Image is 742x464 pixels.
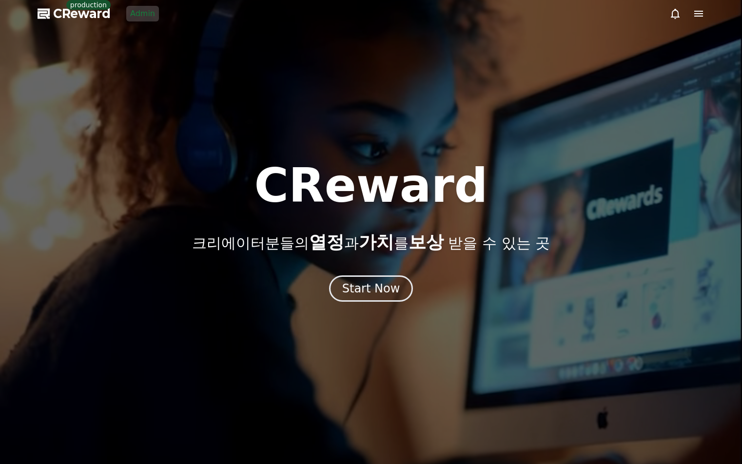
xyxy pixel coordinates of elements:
span: CReward [53,6,111,21]
a: Admin [126,6,159,21]
button: Start Now [329,275,413,302]
div: Start Now [342,281,400,296]
p: 크리에이터분들의 과 를 받을 수 있는 곳 [192,232,550,252]
a: Start Now [329,285,413,294]
span: 가치 [359,232,394,252]
a: CReward [38,6,111,21]
span: 보상 [409,232,444,252]
h1: CReward [254,162,488,209]
span: 열정 [309,232,344,252]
